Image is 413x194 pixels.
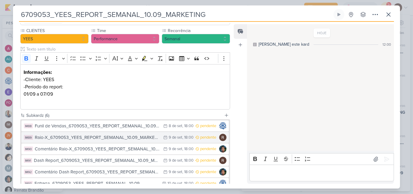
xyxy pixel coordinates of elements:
strong: Informações: [24,69,52,75]
div: Editor toolbar [20,52,230,64]
div: 8 de set [169,124,182,128]
div: IM88 [24,123,33,128]
div: , 18:00 [182,124,193,128]
div: 10 de set [167,182,182,186]
button: Performance [91,34,159,44]
img: Rafael Dornelles [219,157,226,164]
div: 9 de set [169,170,182,174]
button: IM92 Comentário Dash Report_6709053_YEES_REPORT_SEMANAL_10.09_MARKETING 9 de set , 18:00 pendente [21,166,229,177]
div: Ligar relógio [337,12,341,17]
input: Kard Sem Título [19,9,332,20]
p: -Cliente: YEES [24,76,227,83]
div: , 18:00 [182,170,193,174]
button: IM89 Raio-X_6709053_YEES_REPORT_SEMANAL_10.09_MARKETING 9 de set , 18:00 pendente [21,132,229,143]
div: Editor toolbar [249,153,394,165]
button: IM91 Dash Report_6709053_YEES_REPORT_SEMANAL_10.09_MARKETING 9 de set , 18:00 pendente [21,155,229,166]
label: Recorrência [167,28,230,34]
div: IM90 [24,146,33,151]
label: Time [96,28,159,34]
img: Caroline Traven De Andrade [219,122,226,130]
div: Raio-X_6709053_YEES_REPORT_SEMANAL_10.09_MARKETING [35,134,160,141]
div: IM89 [24,135,33,140]
button: YEES [20,34,89,44]
img: Nelito Junior [219,145,226,153]
button: IM88 Funil de Vendas_6709053_YEES_REPORT_SEMANAL_10.09_MARKETING 8 de set , 18:00 pendente [21,120,229,131]
div: Entrega_6709053_YEES_REPORT_SEMANAL_10.09 [34,180,159,187]
div: IM93 [24,181,33,186]
div: Funil de Vendas_6709053_YEES_REPORT_SEMANAL_10.09_MARKETING [35,123,160,130]
input: Texto sem título [25,46,230,52]
div: 12:00 [382,42,391,47]
div: , 18:00 [182,136,193,140]
button: IM93 Entrega_6709053_YEES_REPORT_SEMANAL_10.09 10 de set , 18:00 pendente [21,178,229,189]
div: Editor editing area: main [20,64,230,110]
div: IM92 [24,169,33,174]
div: , 18:00 [182,159,193,163]
button: Semanal [162,34,230,44]
div: Editor editing area: main [249,165,394,181]
div: IM91 [24,158,32,163]
div: 9 de set [169,136,182,140]
div: [PERSON_NAME] este kard [259,41,309,48]
div: Comentário Raio-X_6709053_YEES_REPORT_SEMANAL_10.09_MARKETING [35,146,160,153]
div: Comentário Dash Report_6709053_YEES_REPORT_SEMANAL_10.09_MARKETING [35,169,160,176]
div: 9 de set [169,159,182,163]
button: IM90 Comentário Raio-X_6709053_YEES_REPORT_SEMANAL_10.09_MARKETING 9 de set , 18:00 pendente [21,143,229,154]
img: Caroline Traven De Andrade [219,180,226,187]
div: 9 de set [169,147,182,151]
label: CLIENTES [26,28,89,34]
p: 01/09 a 07/09 [24,90,227,98]
div: Subkardz (6) [26,112,222,119]
p: -Período do report: [24,83,227,90]
img: Rafael Dornelles [219,134,226,141]
img: Nelito Junior [219,168,226,176]
div: Dash Report_6709053_YEES_REPORT_SEMANAL_10.09_MARKETING [34,157,160,164]
div: , 18:00 [182,147,193,151]
div: , 18:00 [182,182,193,186]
